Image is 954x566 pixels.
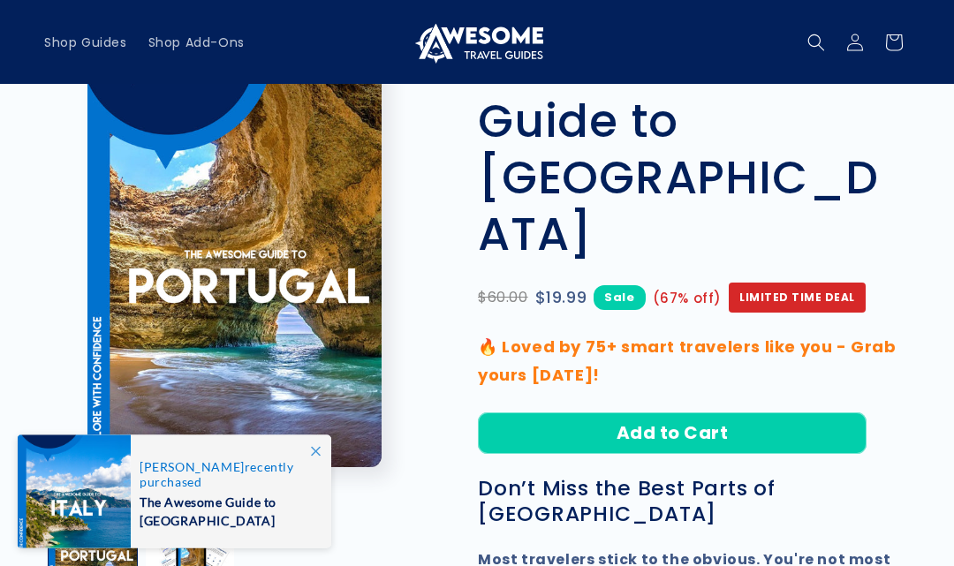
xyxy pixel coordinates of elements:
[140,459,245,474] span: [PERSON_NAME]
[140,489,313,530] span: The Awesome Guide to [GEOGRAPHIC_DATA]
[478,334,910,391] p: 🔥 Loved by 75+ smart travelers like you - Grab yours [DATE]!
[34,24,138,61] a: Shop Guides
[405,14,550,70] a: Awesome Travel Guides
[138,24,255,61] a: Shop Add-Ons
[594,286,645,310] span: Sale
[478,412,867,454] button: Add to Cart
[797,23,836,62] summary: Search
[478,476,910,527] h3: Don’t Miss the Best Parts of [GEOGRAPHIC_DATA]
[478,37,910,263] h1: The Awesome Guide to [GEOGRAPHIC_DATA]
[535,284,587,313] span: $19.99
[411,21,543,64] img: Awesome Travel Guides
[729,283,866,313] span: Limited Time Deal
[140,459,313,489] span: recently purchased
[148,34,245,50] span: Shop Add-Ons
[44,34,127,50] span: Shop Guides
[478,285,528,311] span: $60.00
[653,286,722,310] span: (67% off)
